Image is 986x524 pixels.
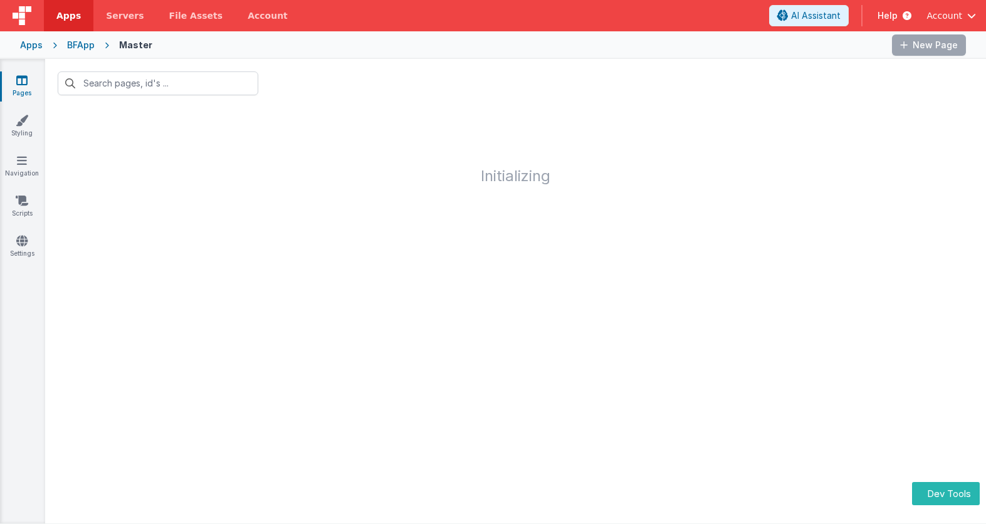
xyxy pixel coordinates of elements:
div: Apps [20,39,43,51]
button: AI Assistant [769,5,849,26]
div: Master [119,39,152,51]
input: Search pages, id's ... [58,71,258,95]
h1: Initializing [45,108,986,184]
span: Apps [56,9,81,22]
span: File Assets [169,9,223,22]
div: BFApp [67,39,95,51]
span: Servers [106,9,144,22]
span: Account [926,9,962,22]
button: Account [926,9,976,22]
button: New Page [892,34,966,56]
span: AI Assistant [791,9,841,22]
span: Help [878,9,898,22]
button: Dev Tools [912,482,980,505]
